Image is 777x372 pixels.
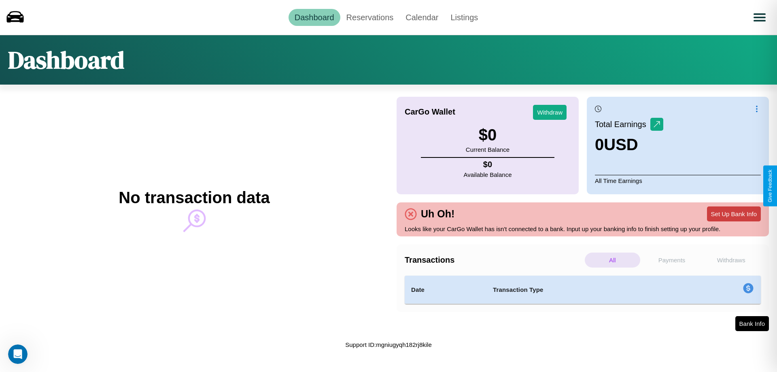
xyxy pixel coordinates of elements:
[345,339,431,350] p: Support ID: mgniugyqh182rj8kile
[405,255,583,265] h4: Transactions
[289,9,340,26] a: Dashboard
[703,253,759,268] p: Withdraws
[340,9,400,26] a: Reservations
[466,144,510,155] p: Current Balance
[411,285,480,295] h4: Date
[8,43,124,77] h1: Dashboard
[707,206,761,221] button: Set Up Bank Info
[405,107,455,117] h4: CarGo Wallet
[585,253,640,268] p: All
[8,344,28,364] iframe: Intercom live chat
[417,208,459,220] h4: Uh Oh!
[464,169,512,180] p: Available Balance
[464,160,512,169] h4: $ 0
[493,285,677,295] h4: Transaction Type
[748,6,771,29] button: Open menu
[595,117,650,132] p: Total Earnings
[595,175,761,186] p: All Time Earnings
[644,253,700,268] p: Payments
[444,9,484,26] a: Listings
[767,170,773,202] div: Give Feedback
[405,223,761,234] p: Looks like your CarGo Wallet has isn't connected to a bank. Input up your banking info to finish ...
[399,9,444,26] a: Calendar
[466,126,510,144] h3: $ 0
[405,276,761,304] table: simple table
[595,136,663,154] h3: 0 USD
[533,105,567,120] button: Withdraw
[119,189,270,207] h2: No transaction data
[735,316,769,331] button: Bank Info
